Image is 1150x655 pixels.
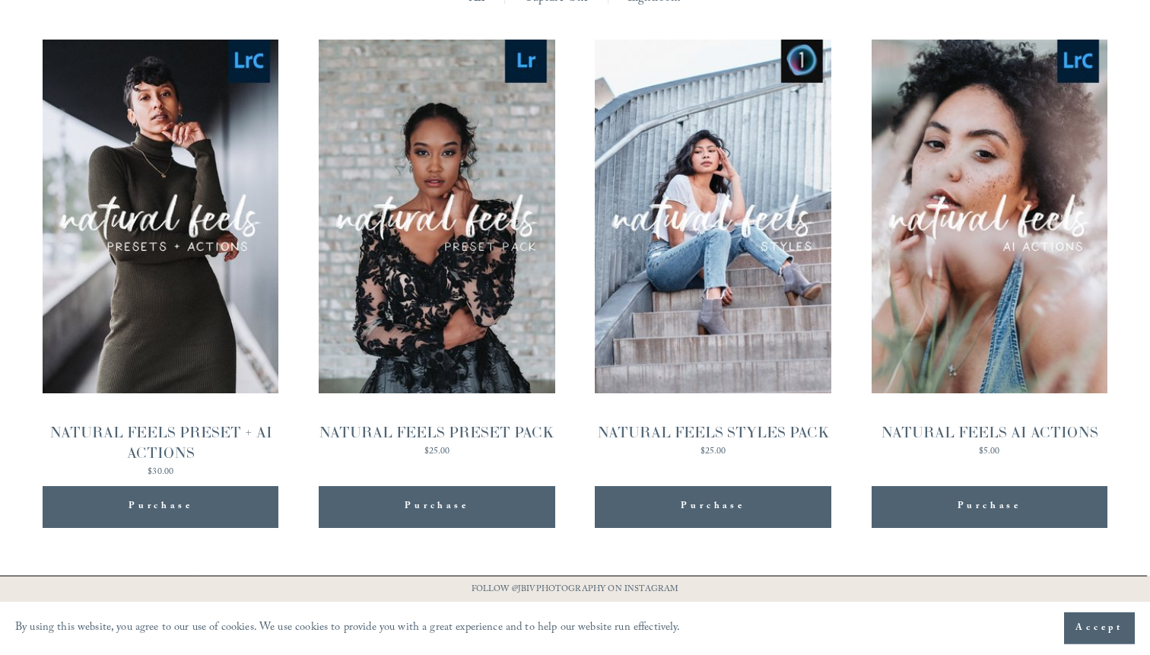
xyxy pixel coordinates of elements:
div: $30.00 [43,468,278,477]
a: NATURAL FEELS STYLES PACK [595,40,831,459]
span: Purchase [129,498,192,517]
button: Purchase [595,486,831,528]
div: NATURAL FEELS PRESET + AI ACTIONS [43,422,278,463]
span: Purchase [405,498,469,517]
a: NATURAL FEELS AI ACTIONS [872,40,1107,459]
button: Purchase [319,486,554,528]
button: Purchase [43,486,278,528]
span: Purchase [681,498,745,517]
div: $25.00 [597,447,830,456]
p: FOLLOW @JBIVPHOTOGRAPHY ON INSTAGRAM [442,582,708,599]
div: NATURAL FEELS PRESET PACK [319,422,554,443]
a: NATURAL FEELS PRESET PACK [319,40,554,459]
a: NATURAL FEELS PRESET + AI ACTIONS [43,40,278,480]
div: NATURAL FEELS AI ACTIONS [881,422,1098,443]
button: Accept [1064,612,1135,644]
div: $25.00 [319,447,554,456]
div: $5.00 [881,447,1098,456]
p: By using this website, you agree to our use of cookies. We use cookies to provide you with a grea... [15,618,681,640]
span: Purchase [958,498,1021,517]
button: Purchase [872,486,1107,528]
span: Accept [1075,621,1123,636]
div: NATURAL FEELS STYLES PACK [597,422,830,443]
